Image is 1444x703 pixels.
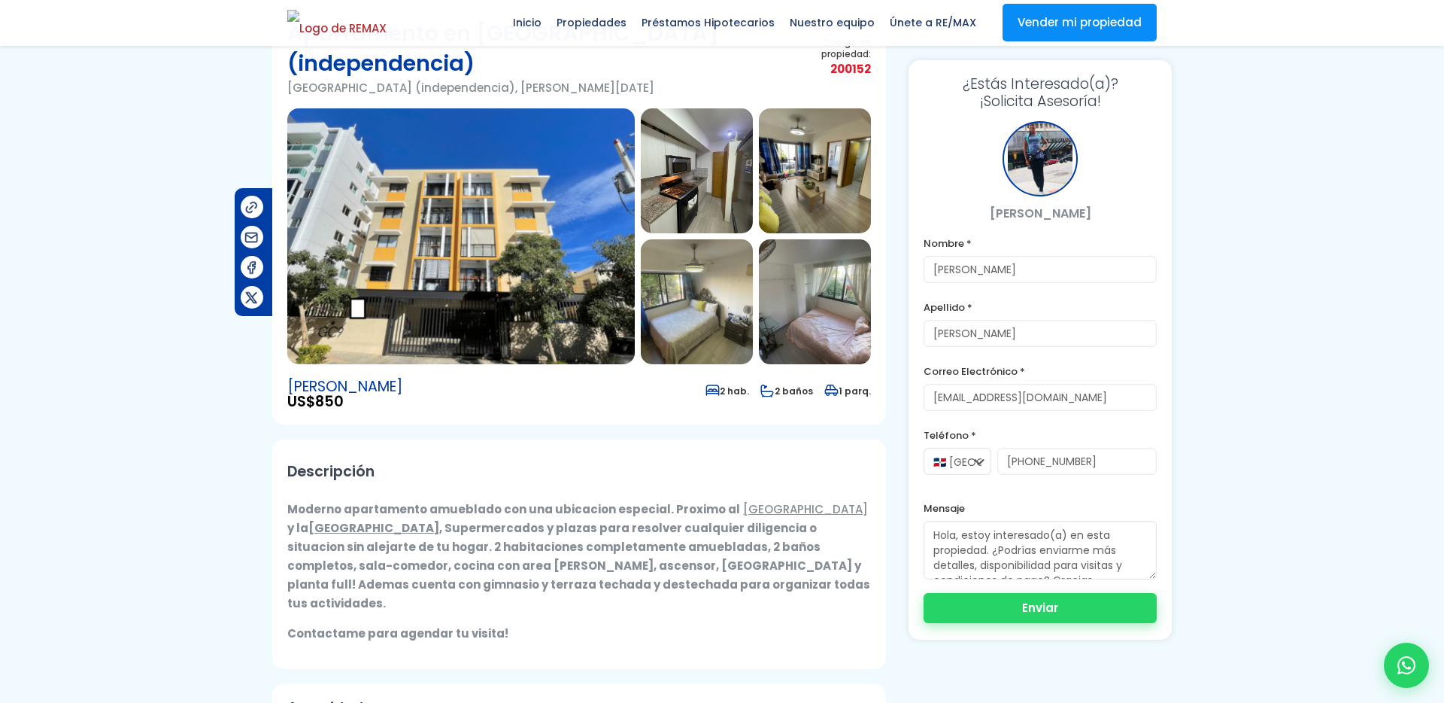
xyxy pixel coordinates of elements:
label: Mensaje [924,499,1157,518]
span: 1 parq. [824,385,871,397]
span: Nuestro equipo [782,11,882,34]
img: Apartamento en Buenos Aires (independencia) [641,239,753,364]
img: Apartamento en Buenos Aires (independencia) [759,108,871,233]
strong: Contactame para agendar tu visita! [287,625,508,641]
img: Compartir [244,290,259,306]
h1: Apartamento en [GEOGRAPHIC_DATA] (independencia) [287,18,790,78]
img: Apartamento en Buenos Aires (independencia) [759,239,871,364]
p: [GEOGRAPHIC_DATA] (independencia), [PERSON_NAME][DATE] [287,78,790,97]
h3: ¡Solicita Asesoría! [924,75,1157,110]
label: Apellido * [924,298,1157,317]
img: Apartamento en Buenos Aires (independencia) [287,108,635,364]
img: Compartir [244,230,259,245]
h2: Descripción [287,455,871,488]
span: 2 baños [760,385,813,397]
div: Abigail Rodríguez [1003,121,1078,196]
span: Código de propiedad: [790,37,871,59]
span: 200152 [790,59,871,78]
span: 850 [315,391,344,412]
strong: Moderno apartamento amueblado con una ubicacion especial. Proximo al [287,501,740,517]
span: Inicio [505,11,549,34]
label: Nombre * [924,234,1157,253]
span: Préstamos Hipotecarios [634,11,782,34]
span: [PERSON_NAME] [287,379,402,394]
input: 123-456-7890 [997,448,1157,475]
u: [GEOGRAPHIC_DATA] [308,520,439,536]
span: US$ [287,394,402,409]
img: Compartir [244,260,259,275]
a: Vender mi propiedad [1003,4,1157,41]
p: [PERSON_NAME] [924,204,1157,223]
button: Enviar [924,593,1157,623]
strong: y la , Supermercados y plazas para resolver cualquier diligencia o situacion sin alejarte de tu h... [287,520,870,611]
u: [GEOGRAPHIC_DATA] [743,501,868,517]
img: Apartamento en Buenos Aires (independencia) [641,108,753,233]
span: ¿Estás Interesado(a)? [924,75,1157,93]
label: Teléfono * [924,426,1157,445]
span: 2 hab. [705,385,749,397]
img: Logo de REMAX [287,10,387,36]
img: Compartir [244,199,259,215]
span: Únete a RE/MAX [882,11,984,34]
label: Correo Electrónico * [924,362,1157,381]
span: Propiedades [549,11,634,34]
textarea: Hola, estoy interesado(a) en esta propiedad. ¿Podrías enviarme más detalles, disponibilidad para ... [924,521,1157,580]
